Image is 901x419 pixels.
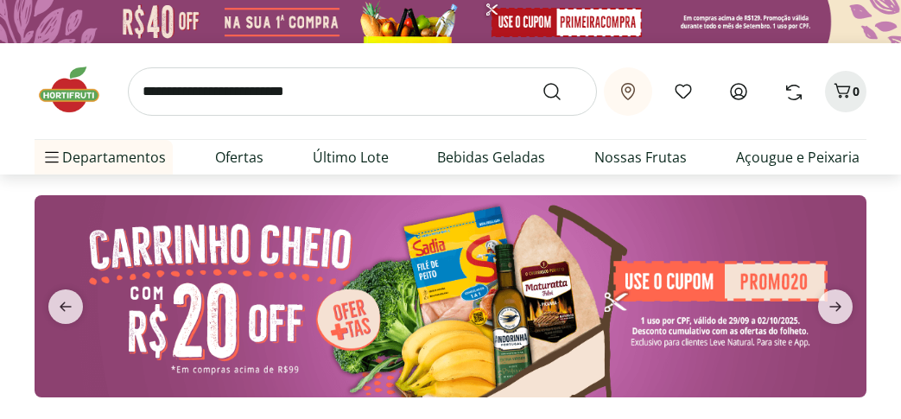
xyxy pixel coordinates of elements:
[736,147,860,168] a: Açougue e Peixaria
[128,67,597,116] input: search
[542,81,583,102] button: Submit Search
[853,83,860,99] span: 0
[41,136,166,178] span: Departamentos
[437,147,545,168] a: Bebidas Geladas
[215,147,263,168] a: Ofertas
[594,147,687,168] a: Nossas Frutas
[35,289,97,324] button: previous
[35,195,866,397] img: cupom
[804,289,866,324] button: next
[313,147,389,168] a: Último Lote
[35,64,121,116] img: Hortifruti
[825,71,866,112] button: Carrinho
[41,136,62,178] button: Menu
